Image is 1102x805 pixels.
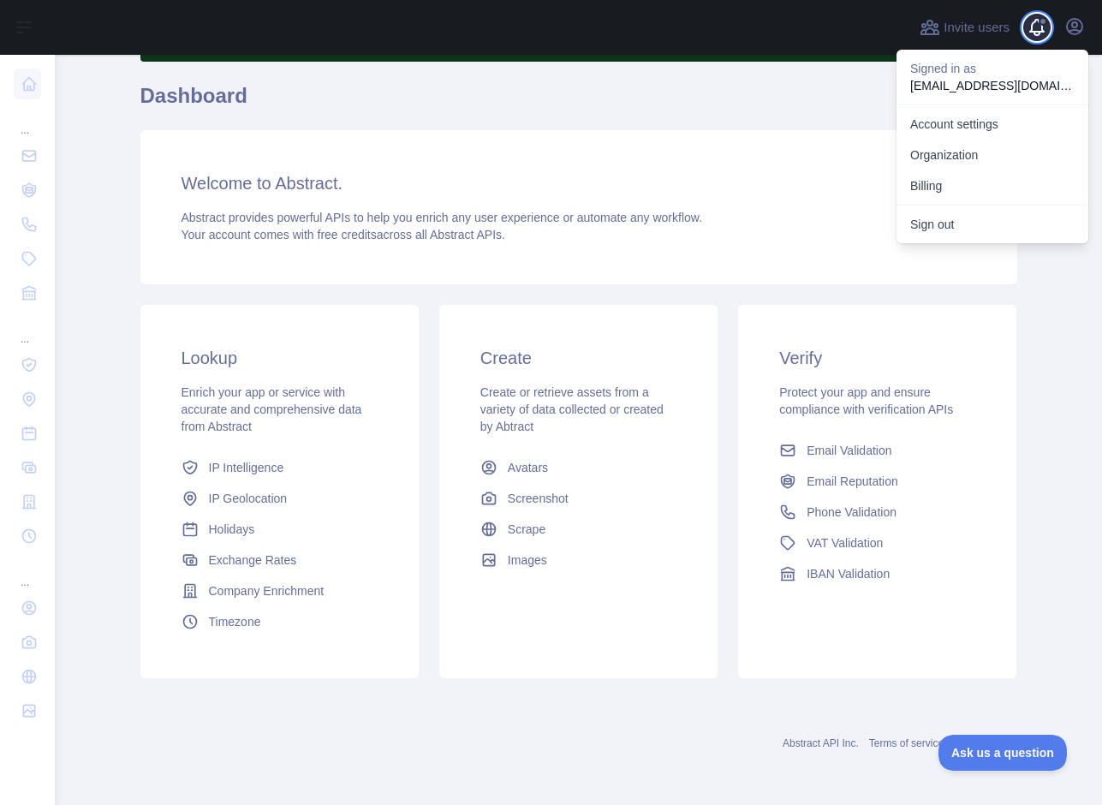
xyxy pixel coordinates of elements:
[175,452,384,483] a: IP Intelligence
[182,171,976,195] h3: Welcome to Abstract.
[896,140,1088,170] a: Organization
[772,528,982,558] a: VAT Validation
[175,545,384,575] a: Exchange Rates
[896,209,1088,240] button: Sign out
[807,442,891,459] span: Email Validation
[140,82,1017,123] h1: Dashboard
[175,575,384,606] a: Company Enrichment
[209,582,325,599] span: Company Enrichment
[910,77,1075,94] p: [EMAIL_ADDRESS][DOMAIN_NAME]
[480,346,676,370] h3: Create
[772,558,982,589] a: IBAN Validation
[508,490,569,507] span: Screenshot
[910,60,1075,77] p: Signed in as
[807,504,896,521] span: Phone Validation
[209,521,255,538] span: Holidays
[175,514,384,545] a: Holidays
[474,452,683,483] a: Avatars
[474,514,683,545] a: Scrape
[209,552,297,569] span: Exchange Rates
[807,534,883,552] span: VAT Validation
[807,473,898,490] span: Email Reputation
[896,170,1088,201] button: Billing
[869,737,944,749] a: Terms of service
[944,18,1010,38] span: Invite users
[209,613,261,630] span: Timezone
[508,552,547,569] span: Images
[772,497,982,528] a: Phone Validation
[772,466,982,497] a: Email Reputation
[182,228,505,241] span: Your account comes with across all Abstract APIs.
[779,346,975,370] h3: Verify
[175,606,384,637] a: Timezone
[182,346,378,370] h3: Lookup
[807,565,890,582] span: IBAN Validation
[480,385,664,433] span: Create or retrieve assets from a variety of data collected or created by Abtract
[182,211,703,224] span: Abstract provides powerful APIs to help you enrich any user experience or automate any workflow.
[508,521,545,538] span: Scrape
[896,109,1088,140] a: Account settings
[209,490,288,507] span: IP Geolocation
[772,435,982,466] a: Email Validation
[508,459,548,476] span: Avatars
[474,545,683,575] a: Images
[474,483,683,514] a: Screenshot
[916,14,1013,41] button: Invite users
[783,737,859,749] a: Abstract API Inc.
[182,385,362,433] span: Enrich your app or service with accurate and comprehensive data from Abstract
[209,459,284,476] span: IP Intelligence
[938,735,1068,771] iframe: Toggle Customer Support
[175,483,384,514] a: IP Geolocation
[779,385,953,416] span: Protect your app and ensure compliance with verification APIs
[14,555,41,589] div: ...
[14,312,41,346] div: ...
[318,228,377,241] span: free credits
[14,103,41,137] div: ...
